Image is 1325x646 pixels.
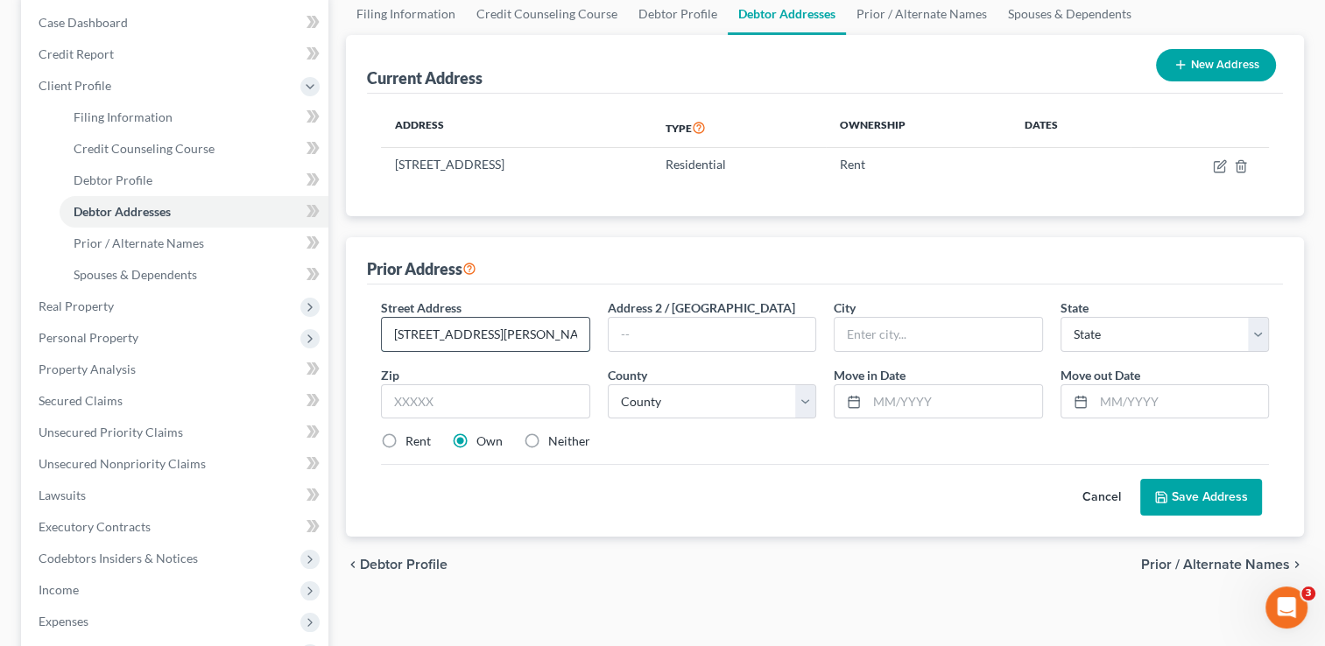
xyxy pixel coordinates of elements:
[346,558,448,572] button: chevron_left Debtor Profile
[834,300,856,315] span: City
[1011,108,1131,148] th: Dates
[652,108,826,148] th: Type
[39,362,136,376] span: Property Analysis
[826,108,1011,148] th: Ownership
[834,368,906,383] span: Move in Date
[39,78,111,93] span: Client Profile
[74,172,152,187] span: Debtor Profile
[25,511,328,543] a: Executory Contracts
[360,558,448,572] span: Debtor Profile
[1265,586,1307,628] iframe: Intercom live chat
[39,488,86,502] span: Lawsuits
[1140,479,1262,516] button: Save Address
[25,385,328,417] a: Secured Claims
[367,258,476,279] div: Prior Address
[60,228,328,259] a: Prior / Alternate Names
[381,384,589,419] input: XXXXX
[608,368,647,383] span: County
[74,141,215,156] span: Credit Counseling Course
[74,267,197,282] span: Spouses & Dependents
[1301,586,1315,600] span: 3
[39,582,79,597] span: Income
[60,133,328,165] a: Credit Counseling Course
[826,148,1011,181] td: Rent
[476,432,503,450] label: Own
[74,204,171,219] span: Debtor Addresses
[25,480,328,511] a: Lawsuits
[25,39,328,70] a: Credit Report
[74,235,204,250] span: Prior / Alternate Names
[1141,558,1290,572] span: Prior / Alternate Names
[367,67,483,88] div: Current Address
[39,519,151,534] span: Executory Contracts
[381,148,652,181] td: [STREET_ADDRESS]
[60,196,328,228] a: Debtor Addresses
[39,551,198,565] span: Codebtors Insiders & Notices
[39,298,114,313] span: Real Property
[652,148,826,181] td: Residential
[381,108,652,148] th: Address
[60,259,328,291] a: Spouses & Dependents
[867,385,1041,418] input: MM/YYYY
[60,102,328,133] a: Filing Information
[39,15,128,30] span: Case Dashboard
[39,456,206,471] span: Unsecured Nonpriority Claims
[39,614,88,628] span: Expenses
[1141,558,1304,572] button: Prior / Alternate Names chevron_right
[548,432,590,450] label: Neither
[25,7,328,39] a: Case Dashboard
[346,558,360,572] i: chevron_left
[1061,368,1140,383] span: Move out Date
[25,448,328,480] a: Unsecured Nonpriority Claims
[25,417,328,448] a: Unsecured Priority Claims
[25,354,328,385] a: Property Analysis
[39,46,114,61] span: Credit Report
[381,368,399,383] span: Zip
[1290,558,1304,572] i: chevron_right
[1094,385,1268,418] input: MM/YYYY
[381,300,462,315] span: Street Address
[74,109,173,124] span: Filing Information
[1156,49,1276,81] button: New Address
[1061,300,1089,315] span: State
[405,432,431,450] label: Rent
[39,425,183,439] span: Unsecured Priority Claims
[60,165,328,196] a: Debtor Profile
[1063,480,1140,515] button: Cancel
[835,318,1041,351] input: Enter city...
[39,393,123,408] span: Secured Claims
[609,318,815,351] input: --
[39,330,138,345] span: Personal Property
[382,318,588,351] input: Enter street address
[608,298,795,317] label: Address 2 / [GEOGRAPHIC_DATA]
